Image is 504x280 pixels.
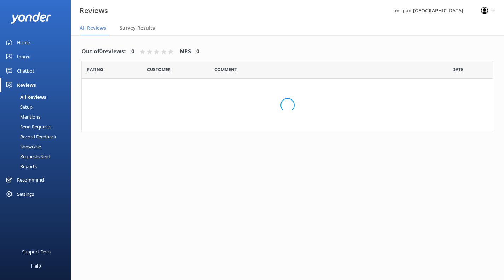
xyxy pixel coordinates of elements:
h4: 0 [196,47,199,56]
a: Record Feedback [4,132,71,142]
div: Home [17,35,30,50]
a: All Reviews [4,92,71,102]
h3: Reviews [80,5,108,16]
div: Setup [4,102,33,112]
a: Showcase [4,142,71,152]
span: All Reviews [80,24,106,32]
span: Question [214,66,237,73]
div: Inbox [17,50,29,64]
h4: NPS [180,47,191,56]
div: All Reviews [4,92,46,102]
div: Record Feedback [4,132,56,142]
div: Reviews [17,78,36,92]
a: Reports [4,161,71,171]
h4: Out of 0 reviews: [81,47,126,56]
div: Showcase [4,142,41,152]
div: Help [31,259,41,273]
div: Requests Sent [4,152,50,161]
span: Date [87,66,103,73]
span: Date [452,66,463,73]
div: Chatbot [17,64,34,78]
div: Support Docs [22,245,51,259]
a: Requests Sent [4,152,71,161]
span: Date [147,66,171,73]
a: Send Requests [4,122,71,132]
div: Reports [4,161,37,171]
div: Recommend [17,173,44,187]
div: Mentions [4,112,40,122]
div: Send Requests [4,122,51,132]
img: yonder-white-logo.png [11,12,51,24]
span: Survey Results [120,24,155,32]
a: Setup [4,102,71,112]
a: Mentions [4,112,71,122]
h4: 0 [131,47,134,56]
div: Settings [17,187,34,201]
